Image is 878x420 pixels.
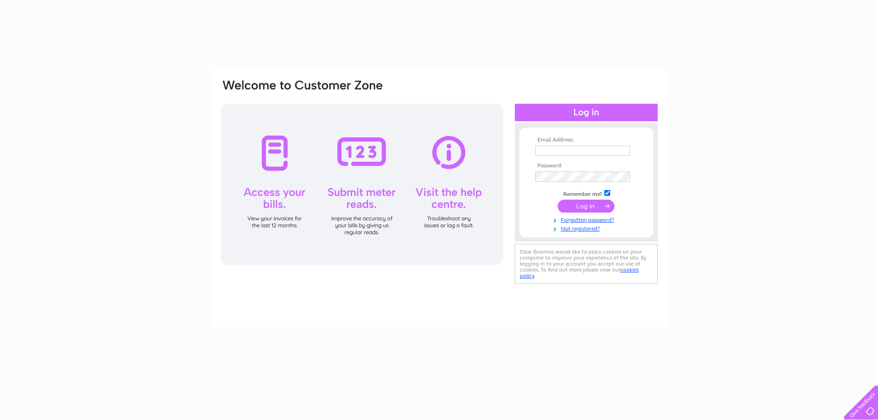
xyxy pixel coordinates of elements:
th: Password: [533,163,640,169]
a: Forgotten password? [535,215,640,224]
td: Remember me? [533,189,640,198]
th: Email Address: [533,137,640,143]
div: Clear Business would like to place cookies on your computer to improve your experience of the sit... [515,244,658,284]
input: Submit [558,200,614,213]
a: Not registered? [535,224,640,232]
a: cookies policy [520,266,639,279]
